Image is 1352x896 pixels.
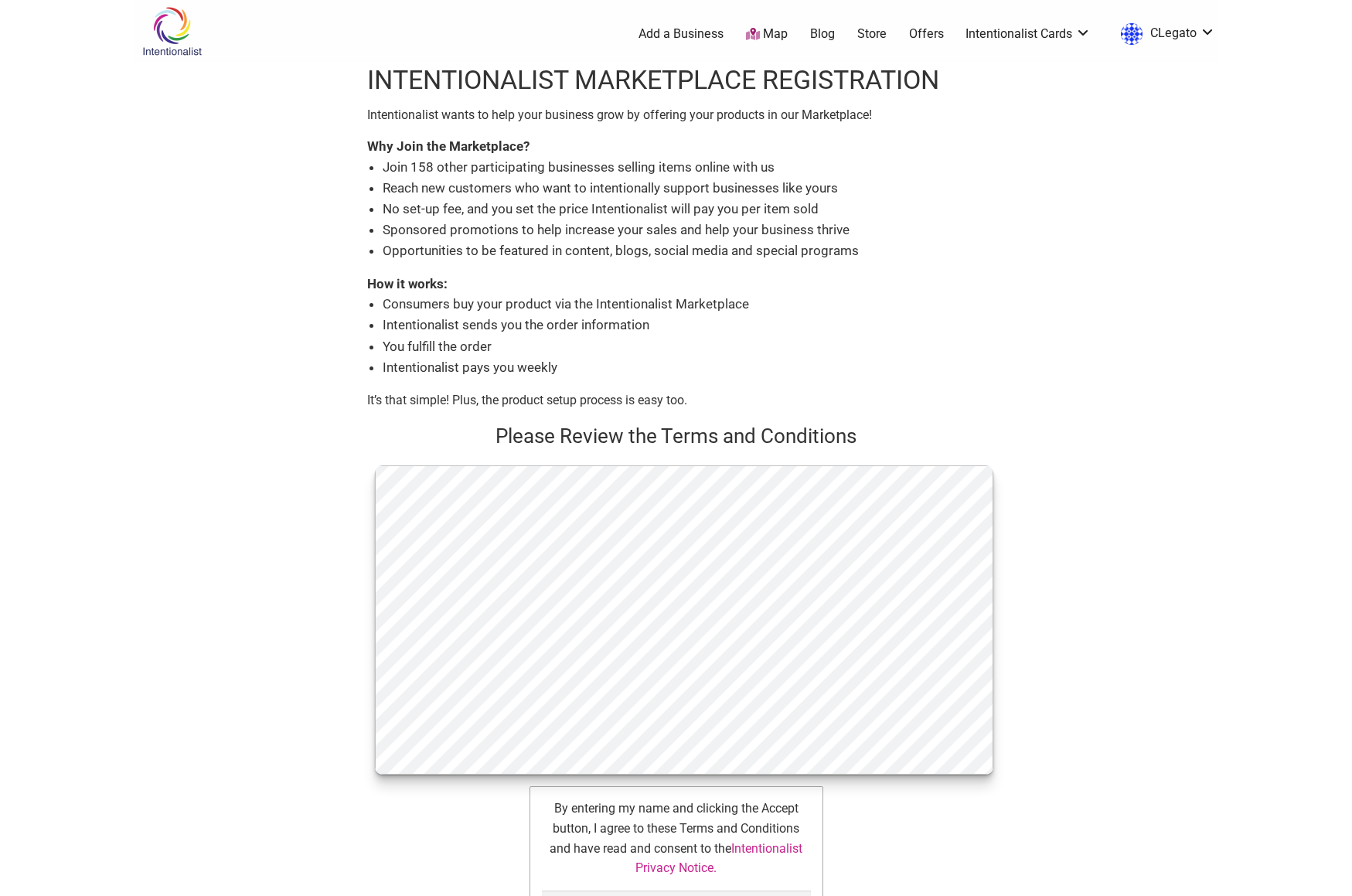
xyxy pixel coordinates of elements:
a: Offers [909,26,944,43]
p: It’s that simple! Plus, the product setup process is easy too. [367,390,986,411]
li: Reach new customers who want to intentionally support businesses like yours [383,178,986,199]
li: Sponsored promotions to help increase your sales and help your business thrive [383,220,986,240]
a: Add a Business [639,26,724,43]
li: Consumers buy your product via the Intentionalist Marketplace [383,294,986,315]
a: Blog [810,26,835,43]
li: Join 158 other participating businesses selling items online with us [383,157,986,178]
a: Store [857,26,887,43]
p: Intentionalist wants to help your business grow by offering your products in our Marketplace! [367,105,986,125]
p: By entering my name and clicking the Accept button, I agree to these Terms and Conditions and hav... [542,799,811,877]
h1: INTENTIONALIST MARKETPLACE REGISTRATION [367,62,986,99]
li: Intentionalist pays you weekly [383,357,986,378]
b: Why Join the Marketplace? [367,138,530,154]
li: You fulfill the order [383,336,986,357]
b: How it works: [367,276,448,291]
a: CLegato [1113,20,1215,48]
h3: Please Review the Terms and Conditions [367,422,986,450]
li: No set-up fee, and you set the price Intentionalist will pay you per item sold [383,199,986,220]
li: Opportunities to be featured in content, blogs, social media and special programs [383,240,986,261]
li: Intentionalist sends you the order information [383,315,986,336]
a: Map [746,26,788,43]
a: Intentionalist Cards [965,26,1091,43]
img: Intentionalist [135,6,209,56]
